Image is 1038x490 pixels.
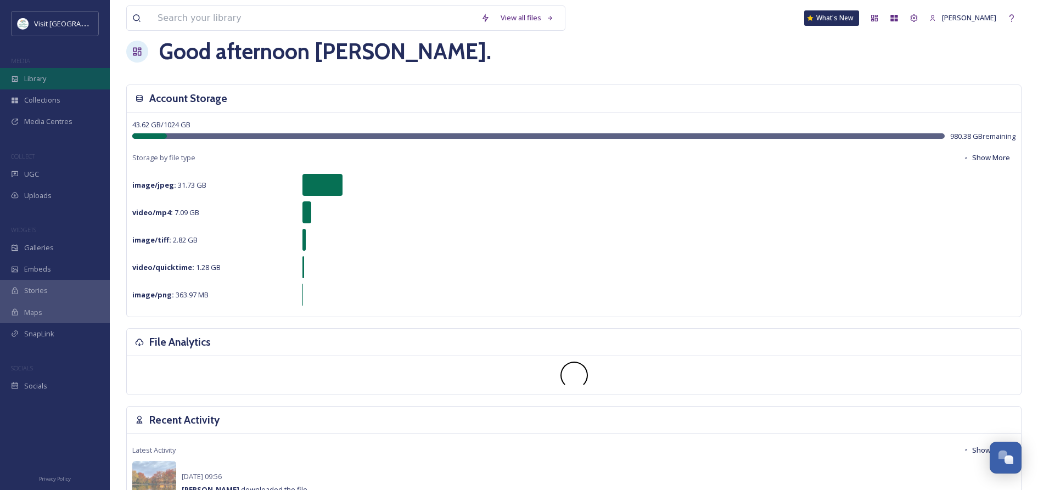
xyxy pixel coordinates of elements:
span: MEDIA [11,57,30,65]
span: 7.09 GB [132,207,199,217]
span: Stories [24,285,48,296]
a: What's New [804,10,859,26]
span: Library [24,74,46,84]
h3: File Analytics [149,334,211,350]
a: Privacy Policy [39,471,71,485]
span: Visit [GEOGRAPHIC_DATA] [34,18,119,29]
span: Socials [24,381,47,391]
span: SnapLink [24,329,54,339]
strong: image/jpeg : [132,180,176,190]
span: Maps [24,307,42,318]
span: Media Centres [24,116,72,127]
span: 363.97 MB [132,290,209,300]
span: Galleries [24,243,54,253]
span: Uploads [24,190,52,201]
a: View all files [495,7,559,29]
span: [PERSON_NAME] [942,13,996,22]
span: 980.38 GB remaining [950,131,1015,142]
span: UGC [24,169,39,179]
button: Open Chat [990,442,1022,474]
button: Show More [957,440,1015,461]
span: Latest Activity [132,445,176,455]
img: download%20%281%29.jpeg [18,18,29,29]
span: Collections [24,95,60,105]
span: 43.62 GB / 1024 GB [132,120,190,129]
span: 1.28 GB [132,262,221,272]
h3: Recent Activity [149,412,220,428]
strong: image/png : [132,290,174,300]
input: Search your library [152,6,475,30]
span: 2.82 GB [132,235,198,245]
span: [DATE] 09:56 [182,471,222,481]
span: 31.73 GB [132,180,206,190]
a: [PERSON_NAME] [924,7,1002,29]
strong: image/tiff : [132,235,171,245]
strong: video/quicktime : [132,262,194,272]
span: Embeds [24,264,51,274]
h3: Account Storage [149,91,227,106]
span: SOCIALS [11,364,33,372]
span: Storage by file type [132,153,195,163]
button: Show More [957,147,1015,168]
strong: video/mp4 : [132,207,173,217]
span: COLLECT [11,152,35,160]
h1: Good afternoon [PERSON_NAME] . [159,35,491,68]
span: WIDGETS [11,226,36,234]
span: Privacy Policy [39,475,71,482]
